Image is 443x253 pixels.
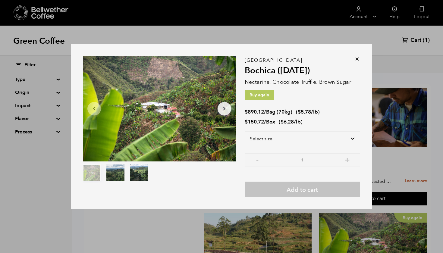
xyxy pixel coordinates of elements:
[245,118,264,125] bdi: 150.72
[245,66,360,76] h2: Bochica ([DATE])
[245,78,360,86] p: Nectarine, Chocolate Truffle, Brown Sugar
[281,118,294,125] bdi: 6.28
[281,118,284,125] span: $
[266,108,292,115] span: Bag (70kg)
[266,118,275,125] span: Box
[245,108,248,115] span: $
[254,156,261,162] button: -
[311,108,318,115] span: /lb
[294,118,301,125] span: /lb
[279,118,303,125] span: ( )
[245,90,274,100] p: Buy again
[264,118,266,125] span: /
[298,108,311,115] bdi: 5.78
[344,156,351,162] button: +
[296,108,320,115] span: ( )
[298,108,301,115] span: $
[245,182,360,197] button: Add to cart
[245,118,248,125] span: $
[264,108,266,115] span: /
[245,108,264,115] bdi: 890.12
